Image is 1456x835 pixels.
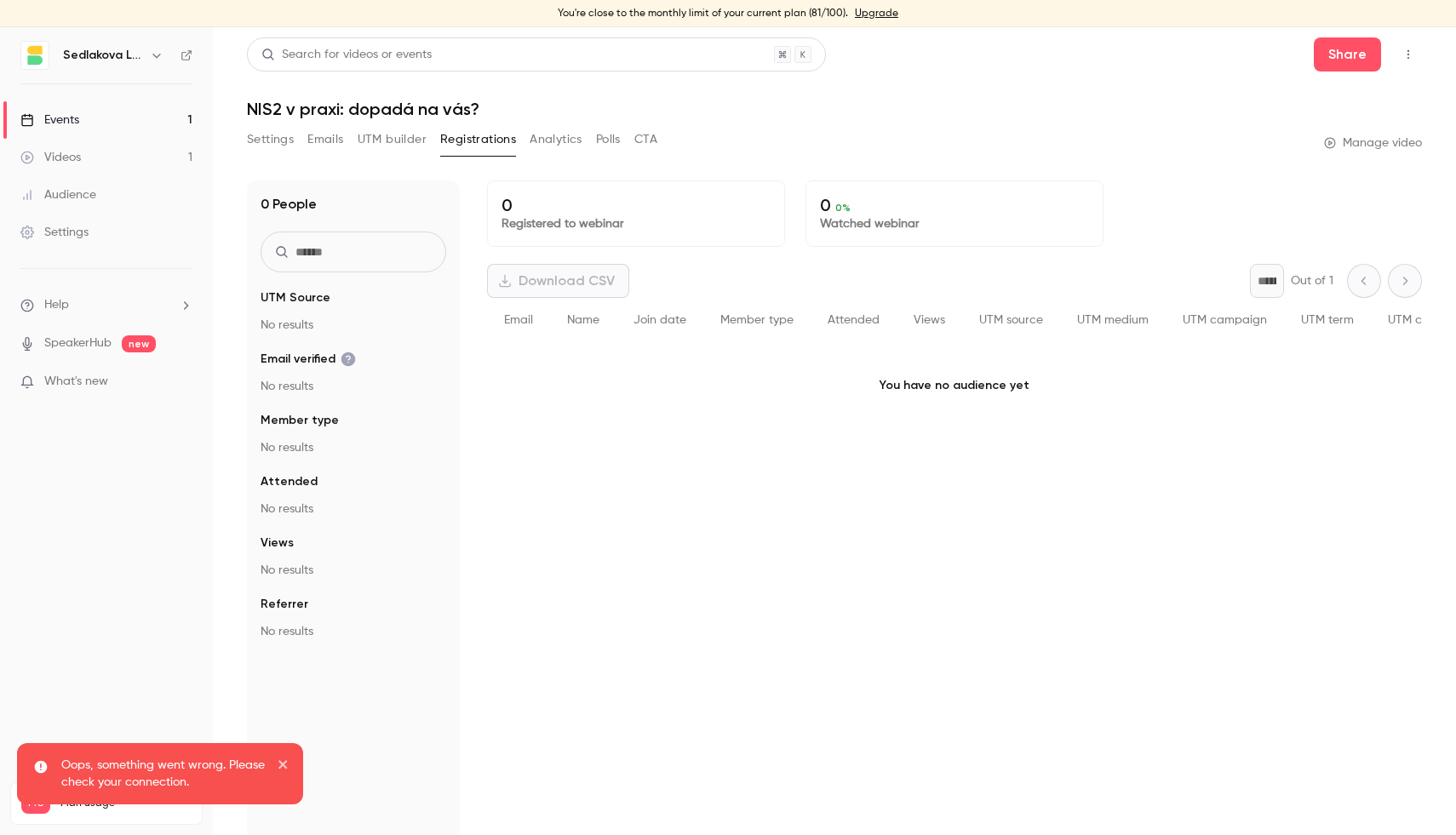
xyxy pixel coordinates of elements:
[530,126,582,153] button: Analytics
[261,535,294,552] span: Views
[914,314,945,326] span: Views
[504,314,533,326] span: Email
[440,126,516,153] button: Registrations
[1077,314,1149,326] span: UTM medium
[634,126,657,153] button: CTA
[502,195,771,215] p: 0
[261,46,432,64] div: Search for videos or events
[247,126,294,153] button: Settings
[1183,314,1267,326] span: UTM campaign
[261,439,446,456] p: No results
[261,562,446,579] p: No results
[502,215,771,232] p: Registered to webinar
[261,500,446,518] p: No results
[278,757,289,777] button: close
[20,112,79,129] div: Events
[44,335,112,352] a: SpeakerHub
[63,47,143,64] h6: Sedlakova Legal
[247,99,1422,119] h1: NIS2 v praxi: dopadá na vás?
[261,412,339,429] span: Member type
[1291,272,1333,289] p: Out of 1
[596,126,621,153] button: Polls
[1324,134,1422,152] a: Manage video
[307,126,343,153] button: Emails
[122,335,156,352] span: new
[820,215,1089,232] p: Watched webinar
[261,351,356,368] span: Email verified
[979,314,1043,326] span: UTM source
[828,314,880,326] span: Attended
[358,126,427,153] button: UTM builder
[21,42,49,69] img: Sedlakova Legal
[261,378,446,395] p: No results
[261,623,446,640] p: No results
[20,224,89,241] div: Settings
[261,194,317,214] h1: 0 People
[835,202,851,214] span: 0 %
[487,343,1422,428] p: You have no audience yet
[720,314,794,326] span: Member type
[44,373,108,391] span: What's new
[20,186,96,203] div: Audience
[820,195,1089,215] p: 0
[567,314,599,326] span: Name
[633,314,686,326] span: Join date
[261,473,318,490] span: Attended
[44,296,69,314] span: Help
[261,289,330,306] span: UTM Source
[261,289,446,640] section: facet-groups
[20,296,192,314] li: help-dropdown-opener
[61,757,266,791] p: Oops, something went wrong. Please check your connection.
[1301,314,1354,326] span: UTM term
[261,317,446,334] p: No results
[1314,37,1381,71] button: Share
[855,7,898,20] a: Upgrade
[261,596,308,613] span: Referrer
[20,149,81,166] div: Videos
